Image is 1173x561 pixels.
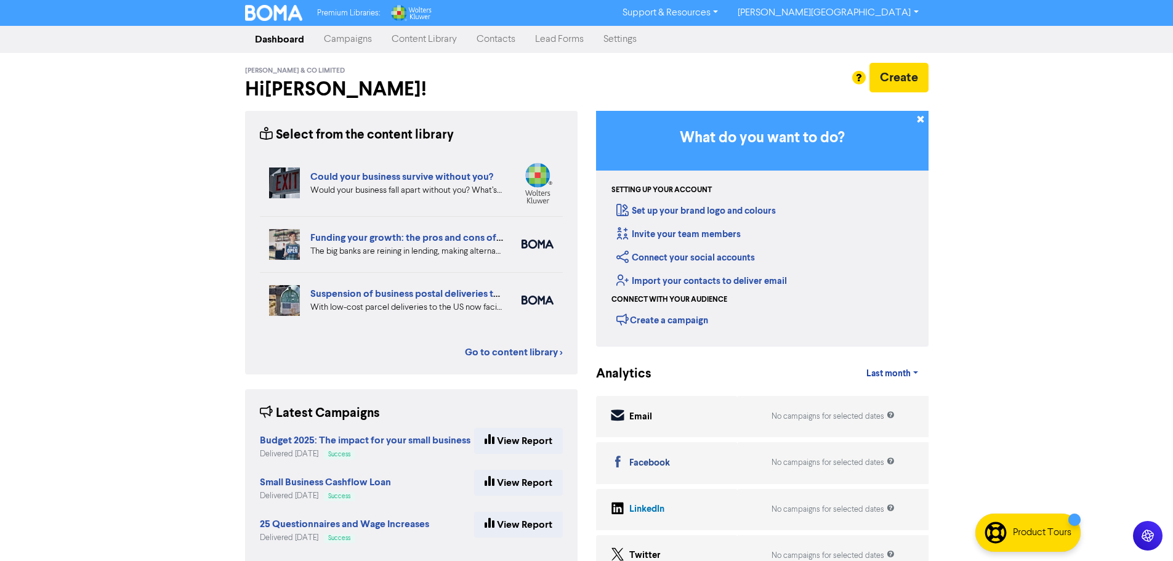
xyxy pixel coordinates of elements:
[310,171,493,183] a: Could your business survive without you?
[869,63,929,92] button: Create
[260,532,429,544] div: Delivered [DATE]
[522,163,554,204] img: wolterskluwer
[260,434,470,446] strong: Budget 2025: The impact for your small business
[522,296,554,305] img: boma
[328,535,350,541] span: Success
[260,520,429,530] a: 25 Questionnaires and Wage Increases
[596,365,636,384] div: Analytics
[728,3,928,23] a: [PERSON_NAME][GEOGRAPHIC_DATA]
[382,27,467,52] a: Content Library
[260,404,380,423] div: Latest Campaigns
[260,490,391,502] div: Delivered [DATE]
[245,5,303,21] img: BOMA Logo
[616,252,755,264] a: Connect your social accounts
[328,451,350,458] span: Success
[594,27,647,52] a: Settings
[474,428,563,454] a: View Report
[772,504,895,515] div: No campaigns for selected dates
[310,245,503,258] div: The big banks are reining in lending, making alternative, non-bank lenders an attractive proposit...
[245,27,314,52] a: Dashboard
[260,448,470,460] div: Delivered [DATE]
[772,411,895,422] div: No campaigns for selected dates
[611,294,727,305] div: Connect with your audience
[629,456,670,470] div: Facebook
[474,470,563,496] a: View Report
[310,232,581,244] a: Funding your growth: the pros and cons of alternative lenders
[616,205,776,217] a: Set up your brand logo and colours
[629,502,664,517] div: LinkedIn
[390,5,432,21] img: Wolters Kluwer
[474,512,563,538] a: View Report
[328,493,350,499] span: Success
[314,27,382,52] a: Campaigns
[260,126,454,145] div: Select from the content library
[857,361,928,386] a: Last month
[465,345,563,360] a: Go to content library >
[310,184,503,197] div: Would your business fall apart without you? What’s your Plan B in case of accident, illness, or j...
[1111,502,1173,561] iframe: Chat Widget
[613,3,728,23] a: Support & Resources
[596,111,929,347] div: Getting Started in BOMA
[260,436,470,446] a: Budget 2025: The impact for your small business
[611,185,712,196] div: Setting up your account
[616,310,708,329] div: Create a campaign
[616,275,787,287] a: Import your contacts to deliver email
[615,129,910,147] h3: What do you want to do?
[260,478,391,488] a: Small Business Cashflow Loan
[260,518,429,530] strong: 25 Questionnaires and Wage Increases
[522,240,554,249] img: boma
[310,288,744,300] a: Suspension of business postal deliveries to the [GEOGRAPHIC_DATA]: what options do you have?
[525,27,594,52] a: Lead Forms
[260,476,391,488] strong: Small Business Cashflow Loan
[629,410,652,424] div: Email
[245,67,345,75] span: [PERSON_NAME] & Co Limited
[772,457,895,469] div: No campaigns for selected dates
[310,301,503,314] div: With low-cost parcel deliveries to the US now facing tariffs, many international postal services ...
[245,78,578,101] h2: Hi [PERSON_NAME] !
[317,9,380,17] span: Premium Libraries:
[616,228,741,240] a: Invite your team members
[467,27,525,52] a: Contacts
[866,368,911,379] span: Last month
